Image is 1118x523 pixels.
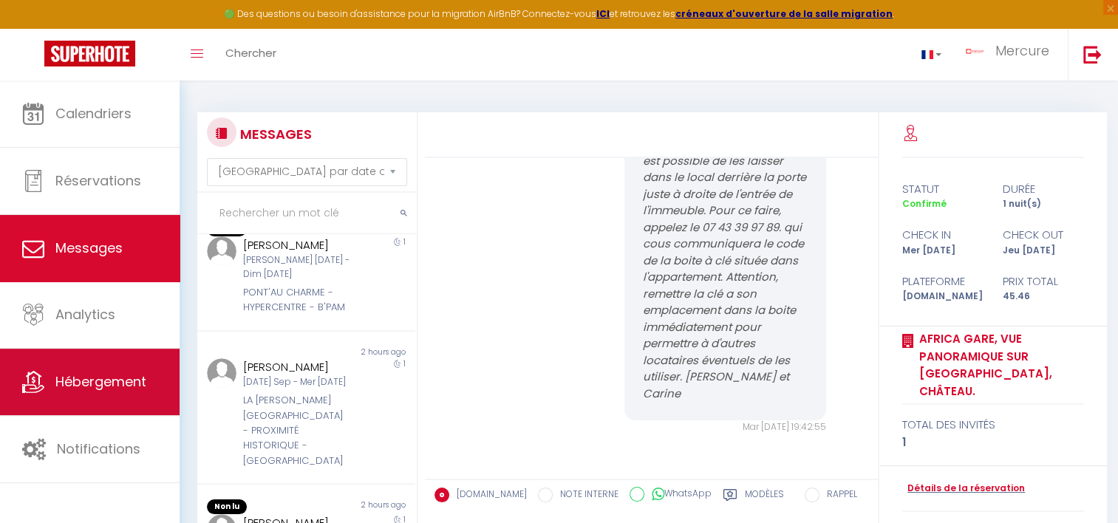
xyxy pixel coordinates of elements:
[236,117,312,151] h3: MESSAGES
[449,488,527,504] label: [DOMAIN_NAME]
[964,49,986,55] img: ...
[243,253,351,281] div: [PERSON_NAME] [DATE] - Dim [DATE]
[57,440,140,458] span: Notifications
[675,7,893,20] a: créneaux d'ouverture de la salle migration
[553,488,618,504] label: NOTE INTERNE
[624,420,827,434] div: Mar [DATE] 19:42:55
[55,239,123,257] span: Messages
[643,136,809,401] em: l vous est possible de les laisser dans le local derrière la porte juste à droite de l'entrée de ...
[893,226,993,244] div: check in
[55,305,115,324] span: Analytics
[55,104,132,123] span: Calendriers
[55,171,141,190] span: Réservations
[1083,45,1102,64] img: logout
[643,136,808,402] p: Si vous avez des vélos,
[243,393,351,468] div: LA [PERSON_NAME][GEOGRAPHIC_DATA] - PROXIMITÉ HISTORIQUE - [GEOGRAPHIC_DATA]
[44,41,135,66] img: Super Booking
[993,244,1094,258] div: Jeu [DATE]
[914,330,1084,400] a: Africa gare, vue panoramique sur [GEOGRAPHIC_DATA], château.
[403,236,406,247] span: 1
[243,358,351,376] div: [PERSON_NAME]
[993,197,1094,211] div: 1 nuit(s)
[819,488,857,504] label: RAPPEL
[902,197,947,210] span: Confirmé
[243,236,351,254] div: [PERSON_NAME]
[902,434,1084,451] div: 1
[403,358,406,369] span: 1
[207,499,247,514] span: Non lu
[893,180,993,198] div: statut
[745,488,784,506] label: Modèles
[207,358,236,388] img: ...
[243,285,351,315] div: PONT'AU CHARME - HYPERCENTRE - B'PAM
[893,290,993,304] div: [DOMAIN_NAME]
[306,346,415,358] div: 2 hours ago
[995,41,1049,60] span: Mercure
[993,180,1094,198] div: durée
[243,375,351,389] div: [DATE] Sep - Mer [DATE]
[902,416,1084,434] div: total des invités
[55,372,146,391] span: Hébergement
[197,193,417,234] input: Rechercher un mot clé
[306,499,415,514] div: 2 hours ago
[12,6,56,50] button: Ouvrir le widget de chat LiveChat
[214,29,287,81] a: Chercher
[993,290,1094,304] div: 45.46
[902,482,1025,496] a: Détails de la réservation
[893,273,993,290] div: Plateforme
[952,29,1068,81] a: ... Mercure
[993,226,1094,244] div: check out
[225,45,276,61] span: Chercher
[596,7,610,20] a: ICI
[893,244,993,258] div: Mer [DATE]
[993,273,1094,290] div: Prix total
[207,236,236,266] img: ...
[644,487,712,503] label: WhatsApp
